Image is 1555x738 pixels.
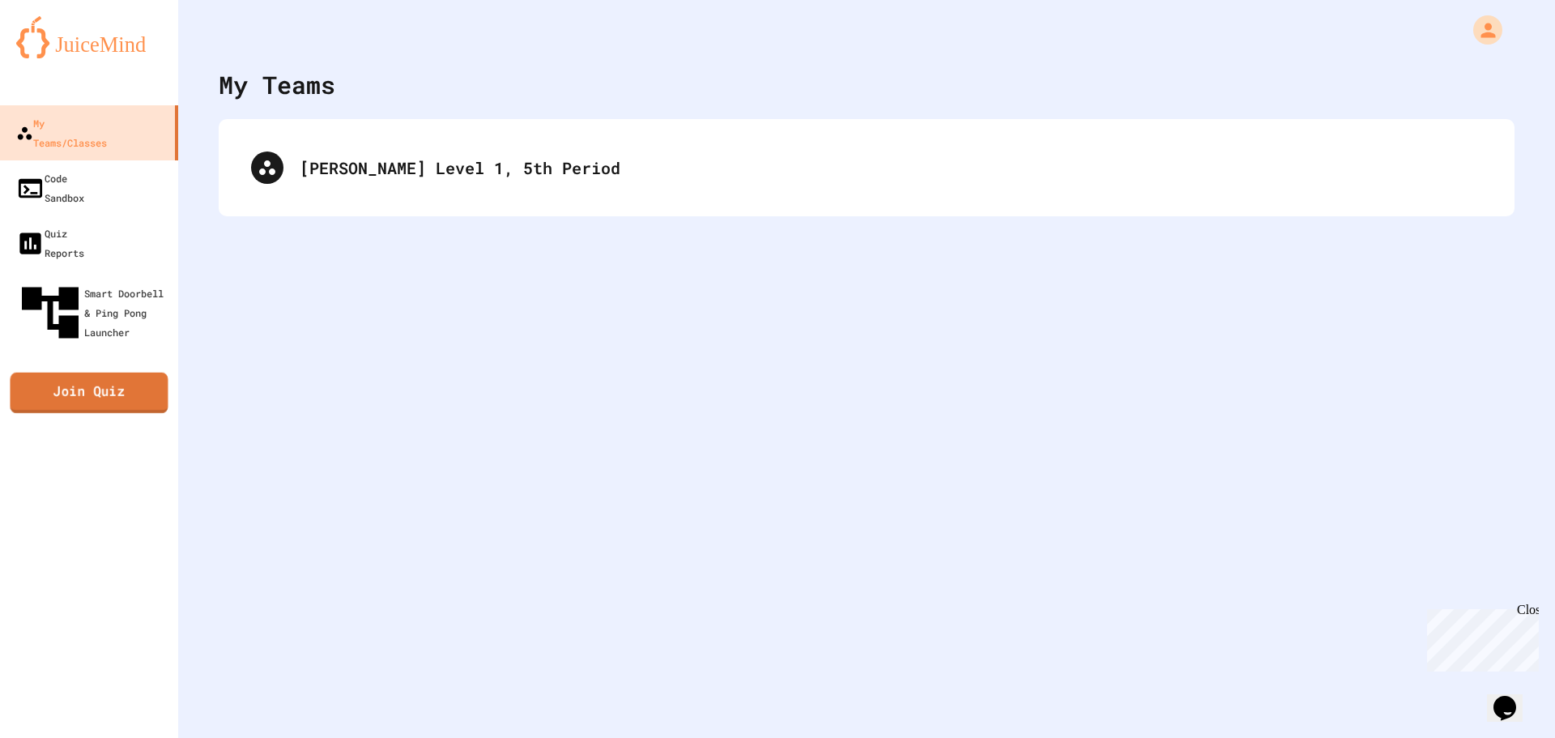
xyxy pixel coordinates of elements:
[1487,673,1539,722] iframe: chat widget
[219,66,335,103] div: My Teams
[16,113,107,152] div: My Teams/Classes
[1421,603,1539,672] iframe: chat widget
[300,156,1482,180] div: [PERSON_NAME] Level 1, 5th Period
[16,279,172,347] div: Smart Doorbell & Ping Pong Launcher
[16,224,84,262] div: Quiz Reports
[1456,11,1506,49] div: My Account
[6,6,112,103] div: Chat with us now!Close
[235,135,1498,200] div: [PERSON_NAME] Level 1, 5th Period
[16,169,84,207] div: Code Sandbox
[10,373,168,413] a: Join Quiz
[16,16,162,58] img: logo-orange.svg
